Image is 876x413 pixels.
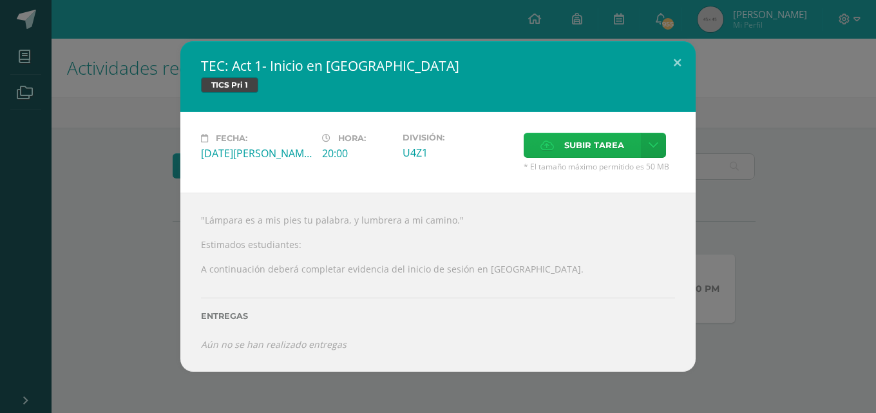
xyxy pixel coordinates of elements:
[201,338,347,351] i: Aún no se han realizado entregas
[403,133,513,142] label: División:
[338,133,366,143] span: Hora:
[403,146,513,160] div: U4Z1
[524,161,675,172] span: * El tamaño máximo permitido es 50 MB
[201,311,675,321] label: Entregas
[201,57,675,75] h2: TEC: Act 1- Inicio en [GEOGRAPHIC_DATA]
[322,146,392,160] div: 20:00
[216,133,247,143] span: Fecha:
[180,193,696,372] div: "Lámpara es a mis pies tu palabra, y lumbrera a mi camino." Estimados estudiantes: A continuación...
[201,77,258,93] span: TICS Pri 1
[564,133,624,157] span: Subir tarea
[659,41,696,85] button: Close (Esc)
[201,146,312,160] div: [DATE][PERSON_NAME]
